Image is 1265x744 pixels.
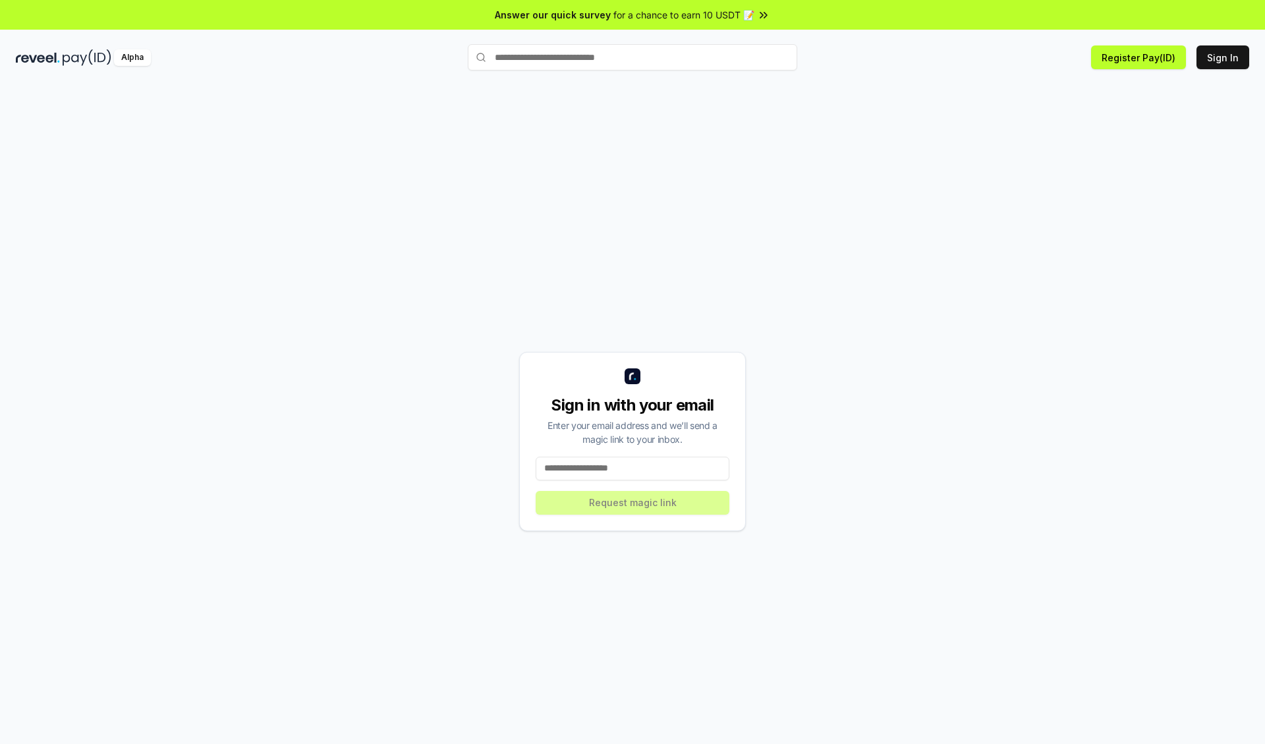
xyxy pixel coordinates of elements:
span: Answer our quick survey [495,8,611,22]
span: for a chance to earn 10 USDT 📝 [613,8,754,22]
button: Sign In [1196,45,1249,69]
div: Alpha [114,49,151,66]
img: pay_id [63,49,111,66]
button: Register Pay(ID) [1091,45,1186,69]
div: Sign in with your email [536,395,729,416]
img: logo_small [625,368,640,384]
div: Enter your email address and we’ll send a magic link to your inbox. [536,418,729,446]
img: reveel_dark [16,49,60,66]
